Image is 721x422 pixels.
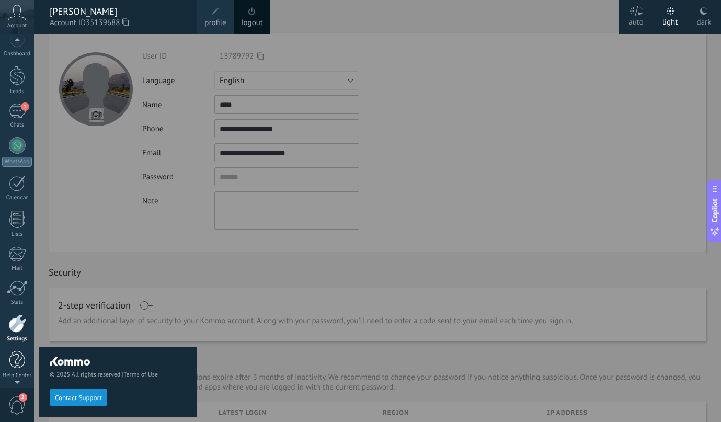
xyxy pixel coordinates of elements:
[697,7,712,34] div: dark
[21,102,29,111] span: 1
[50,17,187,29] span: Account ID
[2,265,32,272] div: Mail
[2,122,32,129] div: Chats
[19,393,27,402] span: 2
[709,198,720,222] span: Copilot
[2,88,32,95] div: Leads
[50,393,107,401] a: Contact Support
[2,299,32,306] div: Stats
[50,389,107,406] button: Contact Support
[662,7,678,34] div: light
[2,195,32,201] div: Calendar
[204,17,226,29] span: profile
[7,22,27,29] span: Account
[50,6,187,17] div: [PERSON_NAME]
[628,7,644,34] div: auto
[50,371,187,379] span: © 2025 All rights reserved |
[2,157,32,167] div: WhatsApp
[86,17,129,29] span: 35139688
[123,371,158,379] a: Terms of Use
[2,231,32,238] div: Lists
[55,394,102,402] span: Contact Support
[2,336,32,343] div: Settings
[2,51,32,58] div: Dashboard
[241,17,263,29] a: logout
